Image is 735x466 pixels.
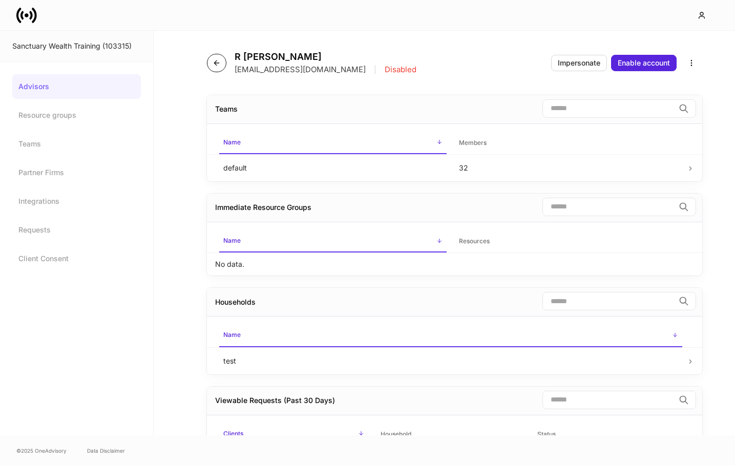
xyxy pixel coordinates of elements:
[12,74,141,99] a: Advisors
[385,65,416,75] p: Disabled
[459,236,490,246] h6: Resources
[611,55,677,71] button: Enable account
[215,202,311,213] div: Immediate Resource Groups
[12,160,141,185] a: Partner Firms
[12,189,141,214] a: Integrations
[455,133,682,154] span: Members
[235,65,366,75] p: [EMAIL_ADDRESS][DOMAIN_NAME]
[533,424,682,445] span: Status
[235,51,421,62] h4: R [PERSON_NAME]
[223,429,243,438] h6: Clients
[223,137,241,147] h6: Name
[215,395,335,406] div: Viewable Requests (Past 30 Days)
[455,231,682,252] span: Resources
[219,423,368,446] span: Clients
[215,154,451,181] td: default
[12,103,141,128] a: Resource groups
[215,297,256,307] div: Households
[219,325,682,347] span: Name
[374,65,376,75] p: |
[215,104,238,114] div: Teams
[12,218,141,242] a: Requests
[12,41,141,51] div: Sanctuary Wealth Training (103315)
[558,59,600,67] div: Impersonate
[537,429,556,439] h6: Status
[87,447,125,455] a: Data Disclaimer
[381,429,411,439] h6: Household
[215,259,244,269] p: No data.
[551,55,607,71] button: Impersonate
[223,330,241,340] h6: Name
[12,132,141,156] a: Teams
[219,230,447,252] span: Name
[12,246,141,271] a: Client Consent
[223,236,241,245] h6: Name
[451,154,686,181] td: 32
[376,424,526,445] span: Household
[215,347,686,374] td: test
[459,138,487,147] h6: Members
[16,447,67,455] span: © 2025 OneAdvisory
[219,132,447,154] span: Name
[618,59,670,67] div: Enable account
